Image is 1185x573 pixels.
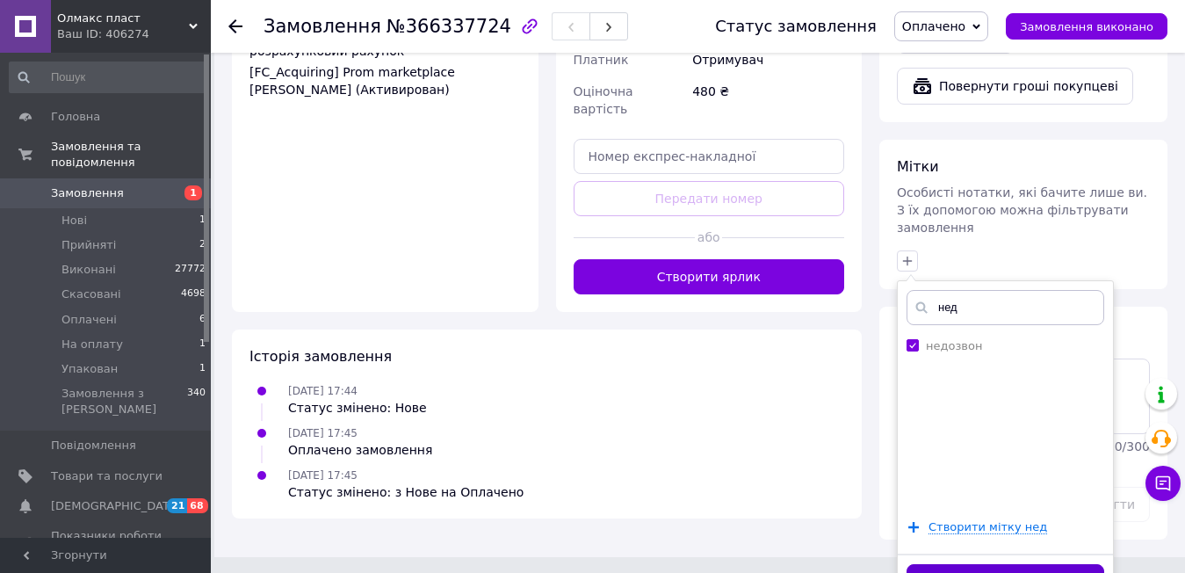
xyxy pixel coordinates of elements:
span: Замовлення та повідомлення [51,139,211,170]
input: Пошук [9,62,207,93]
div: Кошти будуть зараховані на розрахунковий рахунок [249,25,521,98]
span: [DATE] 17:45 [288,469,358,482]
span: Створити мітку нед [928,520,1047,534]
span: Історія замовлення [249,348,392,365]
div: Статус замовлення [715,18,877,35]
span: 1 [184,185,202,200]
div: 480 ₴ [689,76,848,125]
button: Чат з покупцем [1145,466,1181,501]
span: №366337724 [387,16,511,37]
div: Оплачено замовлення [288,441,432,459]
div: Отримувач [689,44,848,76]
div: Повернутися назад [228,18,242,35]
span: Головна [51,109,100,125]
div: Ваш ID: 406274 [57,26,211,42]
span: Оплачені [61,312,117,328]
span: Замовлення [51,185,124,201]
span: [DEMOGRAPHIC_DATA] [51,498,181,514]
span: 4698 [181,286,206,302]
div: Статус змінено: Нове [288,399,427,417]
span: 6 [199,312,206,328]
button: Повернути гроші покупцеві [897,68,1133,105]
span: Замовлення з [PERSON_NAME] [61,386,187,417]
span: або [695,228,722,246]
span: Товари та послуги [51,468,163,484]
span: Оціночна вартість [574,84,633,116]
span: Упакован [61,361,118,377]
span: 340 [187,386,206,417]
span: 1 [199,361,206,377]
span: Платник [574,53,629,67]
div: [FC_Acquiring] Prom marketplace [PERSON_NAME] (Активирован) [249,63,521,98]
span: [DATE] 17:45 [288,427,358,439]
span: На оплату [61,337,123,352]
button: Замовлення виконано [1006,13,1167,40]
input: Напишіть назву мітки [907,290,1104,325]
span: 1 [199,337,206,352]
span: Олмакс пласт [57,11,189,26]
input: Номер експрес-накладної [574,139,845,174]
span: 27772 [175,262,206,278]
span: Скасовані [61,286,121,302]
span: Замовлення [264,16,381,37]
span: 1 [199,213,206,228]
span: Показники роботи компанії [51,528,163,560]
span: 21 [167,498,187,513]
span: Прийняті [61,237,116,253]
span: Виконані [61,262,116,278]
div: Статус змінено: з Нове на Оплачено [288,483,524,501]
span: [DATE] 17:44 [288,385,358,397]
span: Мітки [897,158,939,175]
label: недозвон [926,339,982,352]
button: Створити ярлик [574,259,845,294]
span: Повідомлення [51,438,136,453]
span: 300 / 300 [1099,439,1150,453]
span: Оплачено [902,19,965,33]
span: 68 [187,498,207,513]
span: Замовлення виконано [1020,20,1153,33]
span: 2 [199,237,206,253]
span: Особисті нотатки, які бачите лише ви. З їх допомогою можна фільтрувати замовлення [897,185,1147,235]
span: Нові [61,213,87,228]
